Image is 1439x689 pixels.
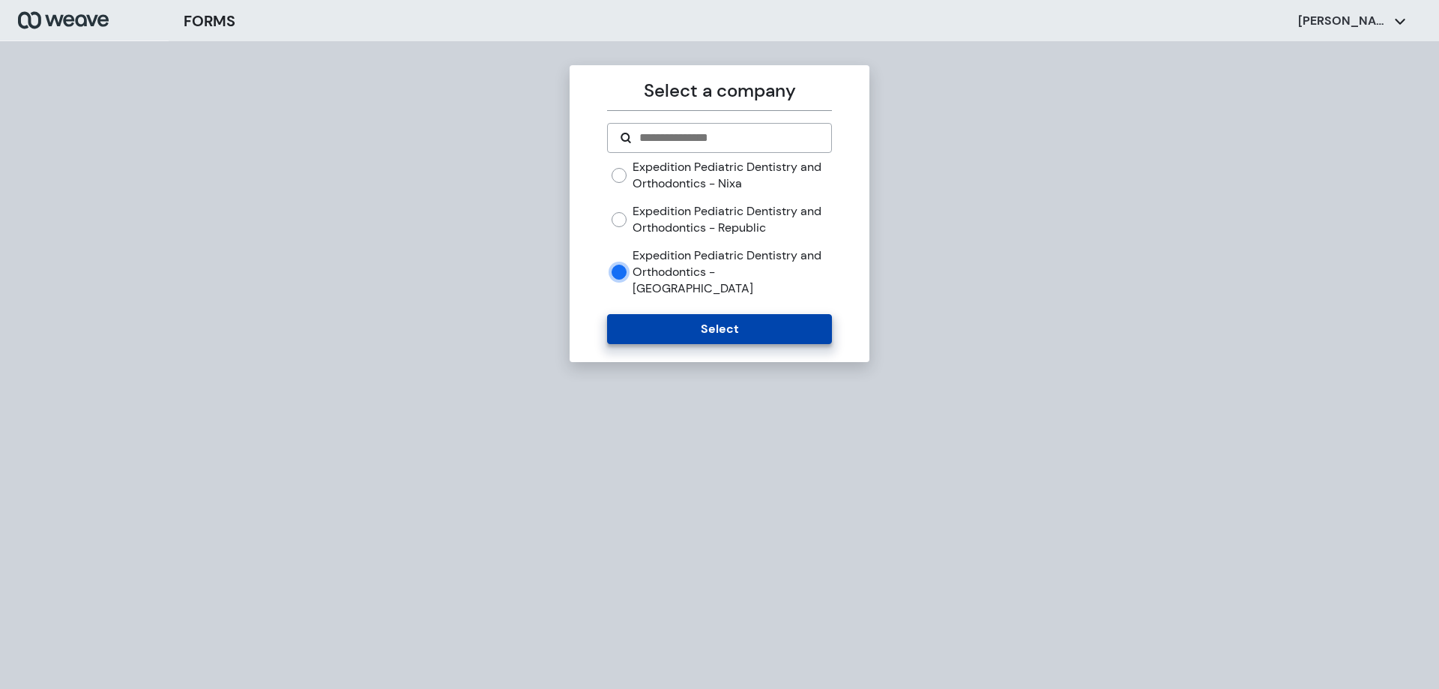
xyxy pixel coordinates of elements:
[1298,13,1388,29] p: [PERSON_NAME]
[638,129,818,147] input: Search
[607,314,831,344] button: Select
[607,77,831,104] p: Select a company
[633,159,831,191] label: Expedition Pediatric Dentistry and Orthodontics - Nixa
[633,247,831,296] label: Expedition Pediatric Dentistry and Orthodontics - [GEOGRAPHIC_DATA]
[184,10,235,32] h3: FORMS
[633,203,831,235] label: Expedition Pediatric Dentistry and Orthodontics - Republic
